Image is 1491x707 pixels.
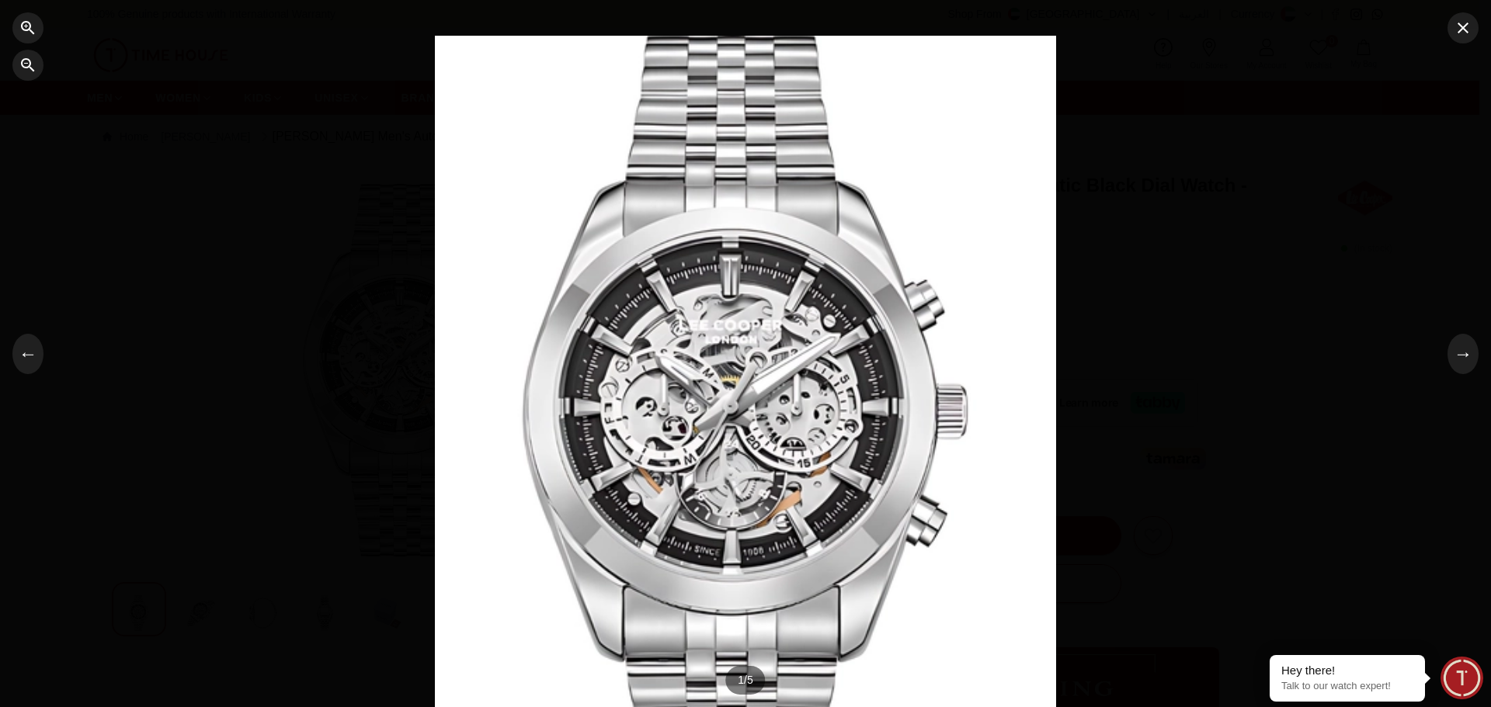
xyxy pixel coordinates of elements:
div: 1 / 5 [725,666,765,695]
button: → [1448,334,1479,374]
button: ← [12,334,43,374]
p: Talk to our watch expert! [1281,680,1413,693]
div: Hey there! [1281,663,1413,678]
div: Chat Widget [1441,657,1483,699]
